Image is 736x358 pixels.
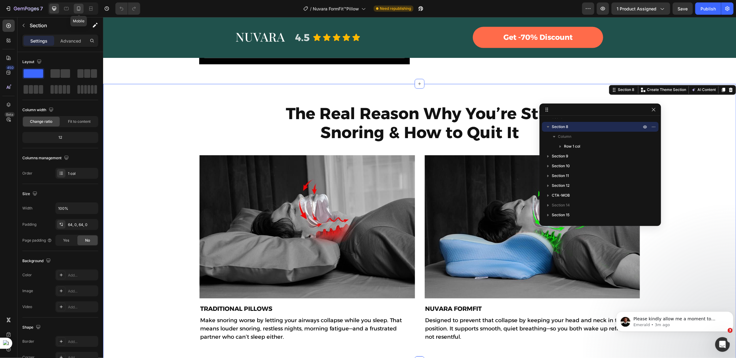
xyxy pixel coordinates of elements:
[564,143,580,149] span: Row 1 col
[22,106,55,114] div: Column width
[30,38,47,44] p: Settings
[715,337,730,352] iframe: Intercom live chat
[701,6,716,12] div: Publish
[68,222,97,228] div: 64, 0, 64, 0
[380,6,411,11] span: Need republishing
[22,171,32,176] div: Order
[22,323,42,332] div: Shape
[68,119,91,124] span: Fit to content
[6,65,15,70] div: 450
[68,339,97,345] div: Add...
[728,328,733,333] span: 3
[22,205,32,211] div: Width
[97,288,169,295] strong: TRADITIONAL PILLOWS
[22,222,36,227] div: Padding
[40,5,43,12] p: 7
[115,2,140,15] div: Undo/Redo
[552,173,569,179] span: Section 11
[611,2,670,15] button: 1 product assigned
[552,163,570,169] span: Section 10
[68,171,97,176] div: 1 col
[2,2,46,15] button: 7
[22,154,70,162] div: Columns management
[22,257,52,265] div: Background
[68,288,97,294] div: Add...
[313,6,359,12] span: Nuvara FormFit™Pillow
[617,6,656,12] span: 1 product assigned
[322,288,379,295] strong: NUVARA FORMFIT
[322,138,537,281] img: gempages_577712881215210000-18733ed0-9d37-406c-ab07-fe51e90770f2.jpg
[22,58,43,66] div: Layout
[514,70,532,76] div: Section 8
[614,299,736,341] iframe: Intercom notifications message
[85,238,90,243] span: No
[552,212,570,218] span: Section 15
[56,203,98,214] input: Auto
[552,192,570,198] span: CTA-MOB
[68,273,97,278] div: Add...
[30,119,53,124] span: Change ratio
[30,22,80,29] p: Section
[5,112,15,117] div: Beta
[22,190,39,198] div: Size
[22,304,32,310] div: Video
[22,238,52,243] div: Page padding
[322,300,536,323] span: Designed to prevent that collapse by keeping your head and neck in the right position. It support...
[544,70,583,76] p: Create Theme Section
[103,17,736,358] iframe: Design area
[552,202,570,208] span: Section 14
[22,288,33,294] div: Image
[97,300,299,323] span: Make snoring worse by letting your airways collapse while you sleep. That means louder snoring, r...
[310,6,312,12] span: /
[68,304,97,310] div: Add...
[552,124,568,130] span: Section 8
[673,2,693,15] button: Save
[60,38,81,44] p: Advanced
[22,272,32,278] div: Color
[63,238,69,243] span: Yes
[558,134,571,140] span: Column
[587,69,614,77] button: AI Content
[96,138,312,281] img: gempages_577712881215210000-71308a10-50bd-437f-ac41-b6f59a54b523.jpg
[183,87,450,125] strong: The Real Reason Why You’re Still Snoring & How to Quit It
[552,153,568,159] span: Section 9
[24,133,97,142] div: 12
[695,2,721,15] button: Publish
[22,339,34,344] div: Border
[678,6,688,11] span: Save
[552,183,570,189] span: Section 12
